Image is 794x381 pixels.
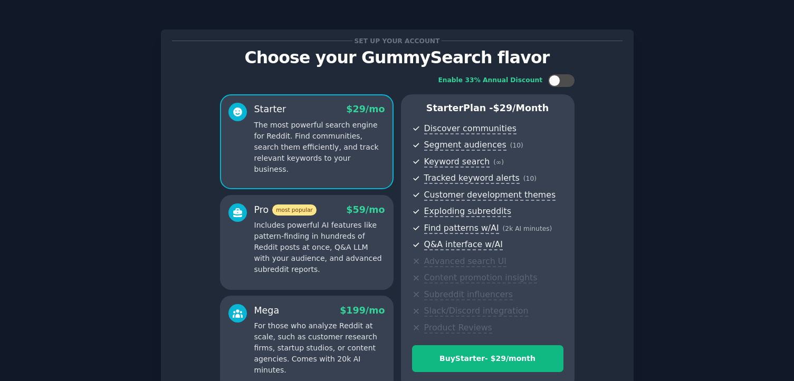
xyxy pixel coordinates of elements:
p: The most powerful search engine for Reddit. Find communities, search them efficiently, and track ... [254,120,385,175]
button: BuyStarter- $29/month [412,345,563,372]
p: For those who analyze Reddit at scale, such as customer research firms, startup studios, or conte... [254,320,385,376]
span: most popular [272,204,317,216]
span: Customer development themes [424,190,556,201]
span: Content promotion insights [424,272,538,284]
div: Mega [254,304,280,317]
p: Choose your GummySearch flavor [172,48,623,67]
div: Enable 33% Annual Discount [438,76,543,85]
div: Pro [254,203,317,217]
span: Product Reviews [424,323,492,334]
span: Segment audiences [424,140,506,151]
p: Starter Plan - [412,102,563,115]
span: $ 29 /month [493,103,549,113]
div: Starter [254,103,286,116]
span: Set up your account [352,35,442,46]
span: Keyword search [424,157,490,168]
span: $ 59 /mo [346,204,385,215]
span: ( 10 ) [510,142,523,149]
div: Buy Starter - $ 29 /month [413,353,563,364]
span: Discover communities [424,123,516,134]
span: Find patterns w/AI [424,223,499,234]
span: $ 199 /mo [340,305,385,316]
span: ( ∞ ) [493,159,504,166]
span: Subreddit influencers [424,289,513,300]
span: Advanced search UI [424,256,506,267]
p: Includes powerful AI features like pattern-finding in hundreds of Reddit posts at once, Q&A LLM w... [254,220,385,275]
span: Q&A interface w/AI [424,239,503,250]
span: Exploding subreddits [424,206,511,217]
span: $ 29 /mo [346,104,385,114]
span: Slack/Discord integration [424,306,529,317]
span: ( 2k AI minutes ) [503,225,552,232]
span: Tracked keyword alerts [424,173,520,184]
span: ( 10 ) [523,175,537,182]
